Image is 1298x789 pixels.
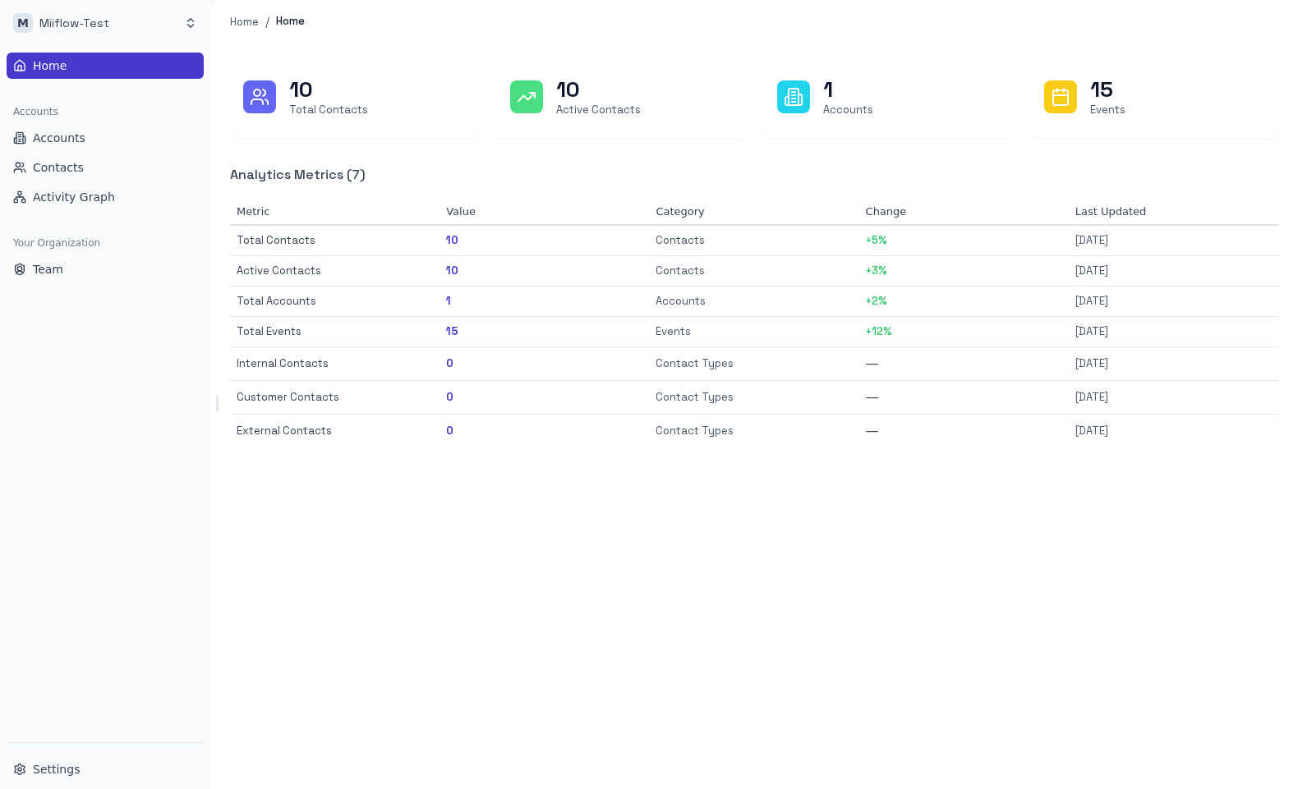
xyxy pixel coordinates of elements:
[33,761,80,778] span: Settings
[237,294,316,310] p: Total Accounts
[866,354,1062,374] div: —
[33,159,84,176] span: Contacts
[237,324,301,340] p: Total Events
[230,14,259,30] a: Home
[33,261,63,278] span: Team
[7,184,204,210] button: Activity Graph
[656,233,705,249] p: Contacts
[866,233,887,249] p: +5%
[1075,233,1108,249] p: [DATE]
[237,264,321,279] p: Active Contacts
[656,356,734,372] p: Contact Types
[7,154,204,181] button: Contacts
[656,390,734,406] p: Contact Types
[556,76,641,103] h4: 10
[237,233,315,249] p: Total Contacts
[230,164,1278,186] h6: Analytics Metrics ( 7 )
[1075,424,1108,439] p: [DATE]
[656,294,706,310] p: Accounts
[237,356,329,372] p: Internal Contacts
[446,204,642,220] div: Value
[446,264,458,279] p: 10
[656,324,691,340] p: Events
[866,388,1062,407] div: —
[656,264,705,279] p: Contacts
[7,256,204,282] button: Team
[7,53,204,79] button: Home
[656,424,734,439] p: Contact Types
[7,7,204,39] button: MMiiflow-Test
[33,189,115,205] span: Activity Graph
[446,356,453,372] p: 0
[866,204,1062,220] div: Change
[210,395,223,411] button: Toggle Sidebar
[446,324,458,340] p: 15
[656,204,852,220] div: Category
[13,13,33,33] span: M
[823,76,873,103] h4: 1
[1090,76,1125,103] h4: 15
[289,103,368,118] p: Total Contacts
[1075,324,1108,340] p: [DATE]
[7,230,204,256] div: Your Organization
[1075,264,1108,279] p: [DATE]
[556,103,641,118] p: Active Contacts
[823,103,873,118] p: Accounts
[446,424,453,439] p: 0
[1075,390,1108,406] p: [DATE]
[446,233,458,249] p: 10
[7,756,204,782] button: Settings
[39,15,109,32] p: Miiflow-Test
[866,421,1062,441] div: —
[7,99,204,125] div: Accounts
[33,130,85,146] span: Accounts
[1075,356,1108,372] p: [DATE]
[446,294,451,310] p: 1
[866,324,892,340] p: +12%
[265,13,269,30] li: /
[289,76,368,103] h4: 10
[276,14,305,30] p: Home
[1075,294,1108,310] p: [DATE]
[866,294,887,310] p: +2%
[237,424,332,439] p: External Contacts
[7,125,204,151] button: Accounts
[446,390,453,406] p: 0
[1090,103,1125,118] p: Events
[1075,204,1272,220] div: Last Updated
[237,390,339,406] p: Customer Contacts
[33,57,67,74] span: Home
[237,204,433,220] div: Metric
[866,264,887,279] p: +3%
